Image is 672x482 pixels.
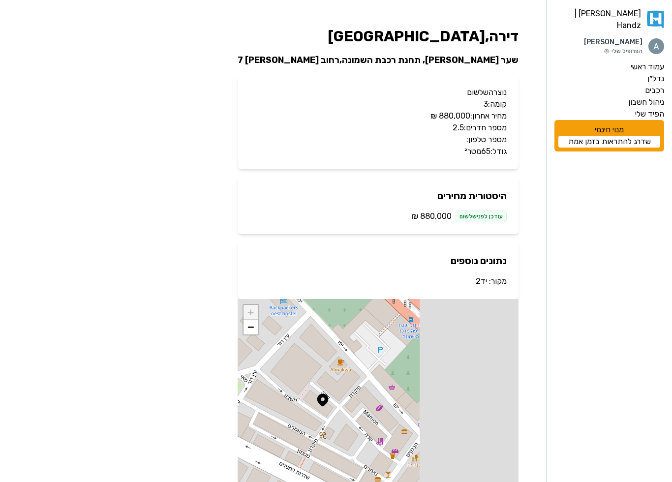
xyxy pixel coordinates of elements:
span: ‏880,000 ‏₪ [412,211,452,222]
span: + [247,306,254,318]
label: נדל״ן [647,73,664,85]
a: [PERSON_NAME] | Handz [554,8,664,31]
a: תמונת פרופיל[PERSON_NAME]הפרופיל שלי [554,37,664,55]
label: הפיד שלי [635,108,664,120]
h2: נתונים נוספים [249,254,507,268]
label: ניהול חשבון [628,96,664,108]
p: [PERSON_NAME] [584,37,642,47]
h1: דירה , [GEOGRAPHIC_DATA] [238,28,519,45]
h2: היסטורית מחירים [249,189,507,203]
img: תמונת פרופיל [648,38,664,54]
a: הפיד שלי [554,108,664,120]
div: עודכן לפני שלשום [456,211,507,222]
a: עמוד ראשי [554,61,664,73]
p: מקור: [249,275,507,287]
a: רכבים [554,85,664,96]
a: ניהול חשבון [554,96,664,108]
label: רכבים [645,85,664,96]
p: קומה: 3 [249,98,507,110]
a: Zoom in [244,305,258,320]
p: נוצרה שלשום [249,87,507,98]
p: מספר חדרים: 2.5 [249,122,507,134]
div: מנוי חינמי [554,120,664,151]
a: יד2 [476,276,487,286]
label: עמוד ראשי [631,61,664,73]
p: גודל: 65 מטר² [249,146,507,157]
p: הפרופיל שלי [584,47,642,55]
h2: שער [PERSON_NAME], תחנת רכבת השמונה , רחוב [PERSON_NAME] 7 [238,53,519,67]
p: מספר טלפון: [249,134,507,146]
span: − [247,321,254,333]
a: Zoom out [244,320,258,334]
a: נדל״ן [554,73,664,85]
img: Marker [315,392,330,407]
p: מחיר אחרון: ‏880,000 ‏₪ [249,110,507,122]
a: שדרג להתראות בזמן אמת [558,136,660,148]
